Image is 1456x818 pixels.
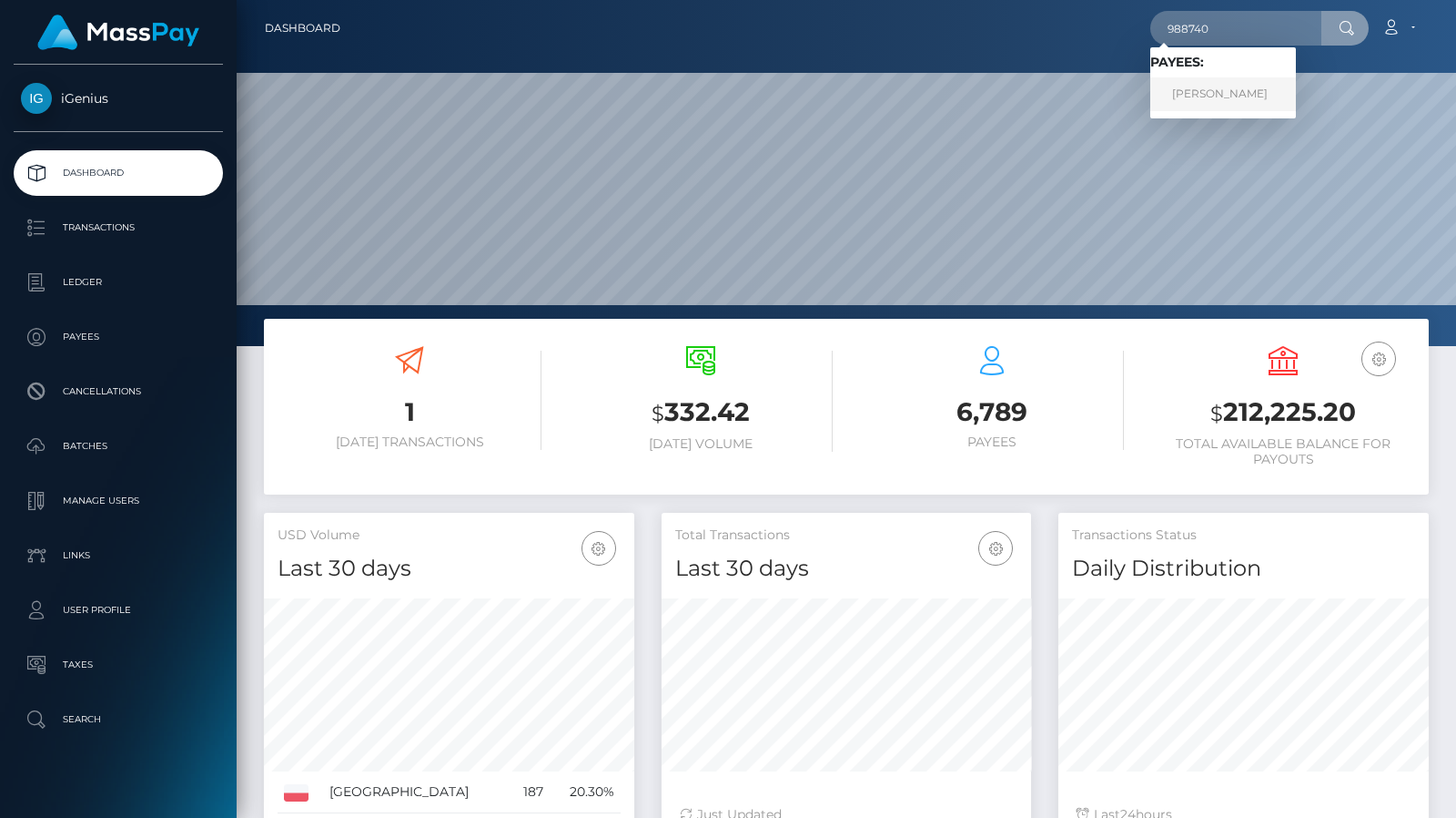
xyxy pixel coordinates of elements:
[37,15,199,50] img: MassPay Logo
[14,588,223,633] a: User Profile
[284,784,308,801] img: PL.png
[278,527,621,545] h5: USD Volume
[1072,527,1415,545] h5: Transactions Status
[21,214,216,241] p: Transactions
[569,394,833,432] h3: 332.42
[21,323,216,351] p: Payees
[1210,401,1223,426] small: $
[21,433,216,460] p: Batches
[323,772,510,813] td: [GEOGRAPHIC_DATA]
[278,553,621,585] h4: Last 30 days
[278,394,541,430] h3: 1
[14,424,223,469] a: Batches
[21,269,216,296] p: Ledger
[1072,553,1415,585] h4: Daily Distribution
[21,487,216,515] p: Manage Users
[265,9,340,47] a: Dashboard
[21,542,216,569] p: Links
[1151,436,1415,467] h6: Total Available Balance for Payouts
[14,205,223,251] a: Transactions
[510,772,550,813] td: 187
[675,553,1018,585] h4: Last 30 days
[1150,55,1296,70] h6: Payees:
[1151,394,1415,432] h3: 212,225.20
[860,435,1124,450] h6: Payees
[569,436,833,452] h6: [DATE] Volume
[14,478,223,524] a: Manage Users
[21,706,216,733] p: Search
[21,651,216,679] p: Taxes
[14,642,223,688] a: Taxes
[21,159,216,187] p: Dashboard
[14,697,223,742] a: Search
[14,369,223,414] a: Cancellations
[21,83,52,114] img: iGenius
[550,772,620,813] td: 20.30%
[860,394,1124,430] h3: 6,789
[14,533,223,578] a: Links
[675,527,1018,545] h5: Total Transactions
[1150,11,1321,46] input: Search...
[14,314,223,360] a: Payees
[21,378,216,405] p: Cancellations
[652,401,664,426] small: $
[14,90,223,107] span: iGenius
[14,150,223,196] a: Dashboard
[14,260,223,305] a: Ledger
[278,435,541,450] h6: [DATE] Transactions
[1150,77,1296,111] a: [PERSON_NAME]
[21,597,216,624] p: User Profile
